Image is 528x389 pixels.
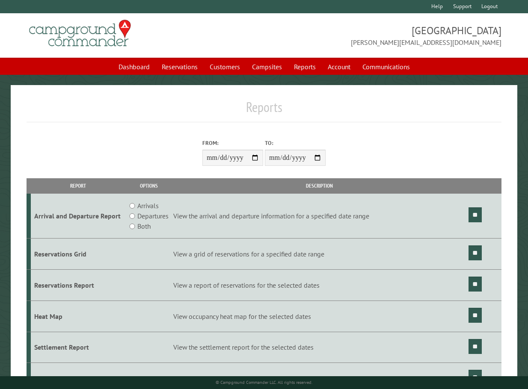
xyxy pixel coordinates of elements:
[172,194,467,239] td: View the arrival and departure information for a specified date range
[172,269,467,301] td: View a report of reservations for the selected dates
[31,178,126,193] th: Report
[172,332,467,363] td: View the settlement report for the selected dates
[289,59,321,75] a: Reports
[31,301,126,332] td: Heat Map
[137,221,151,231] label: Both
[202,139,263,147] label: From:
[172,239,467,270] td: View a grid of reservations for a specified date range
[265,139,326,147] label: To:
[126,178,172,193] th: Options
[137,200,159,211] label: Arrivals
[113,59,155,75] a: Dashboard
[31,194,126,239] td: Arrival and Departure Report
[172,178,467,193] th: Description
[31,332,126,363] td: Settlement Report
[137,211,169,221] label: Departures
[357,59,415,75] a: Communications
[27,17,133,50] img: Campground Commander
[172,301,467,332] td: View occupancy heat map for the selected dates
[205,59,245,75] a: Customers
[247,59,287,75] a: Campsites
[264,24,501,47] span: [GEOGRAPHIC_DATA] [PERSON_NAME][EMAIL_ADDRESS][DOMAIN_NAME]
[323,59,356,75] a: Account
[31,269,126,301] td: Reservations Report
[157,59,203,75] a: Reservations
[27,99,502,122] h1: Reports
[31,239,126,270] td: Reservations Grid
[216,380,312,385] small: © Campground Commander LLC. All rights reserved.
